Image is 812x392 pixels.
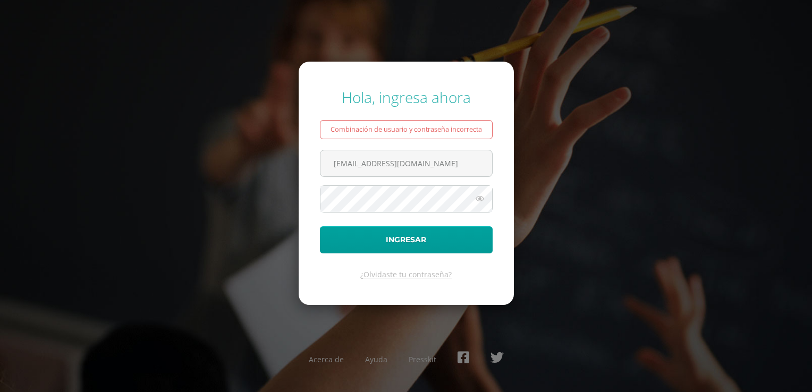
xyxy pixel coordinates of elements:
[365,354,387,364] a: Ayuda
[320,87,493,107] div: Hola, ingresa ahora
[409,354,436,364] a: Presskit
[320,150,492,176] input: Correo electrónico o usuario
[320,120,493,139] div: Combinación de usuario y contraseña incorrecta
[360,269,452,279] a: ¿Olvidaste tu contraseña?
[320,226,493,253] button: Ingresar
[309,354,344,364] a: Acerca de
